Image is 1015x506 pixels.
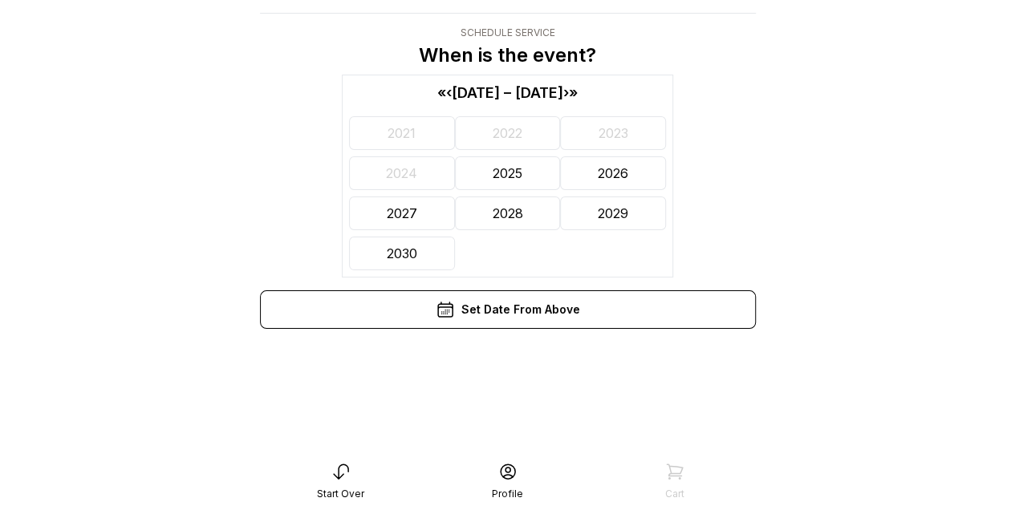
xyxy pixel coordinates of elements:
[560,116,666,150] button: 2023
[492,488,523,500] div: Profile
[455,116,561,150] button: 2022
[349,237,455,270] button: 2030
[419,26,596,39] div: Schedule Service
[563,82,569,103] button: ›
[349,116,455,150] button: 2021
[569,82,578,103] button: »
[317,488,364,500] div: Start Over
[349,196,455,230] button: 2027
[560,196,666,230] button: 2029
[446,82,452,103] button: ‹
[452,84,563,101] span: [DATE] – [DATE]
[455,196,561,230] button: 2028
[260,290,756,329] div: Set Date From Above
[349,156,455,190] button: 2024
[560,156,666,190] button: 2026
[419,43,596,68] p: When is the event?
[437,82,446,103] button: «
[665,488,684,500] div: Cart
[452,82,563,103] button: [DATE] – [DATE]
[455,156,561,190] button: 2025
